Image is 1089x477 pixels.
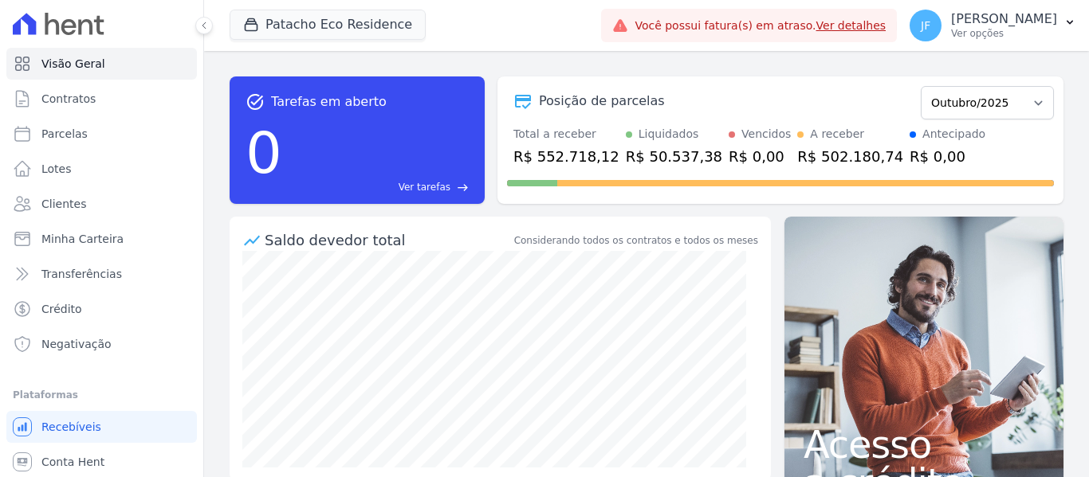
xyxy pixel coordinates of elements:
[41,301,82,317] span: Crédito
[921,20,930,31] span: JF
[41,91,96,107] span: Contratos
[797,146,903,167] div: R$ 502.180,74
[41,419,101,435] span: Recebíveis
[41,126,88,142] span: Parcelas
[41,454,104,470] span: Conta Hent
[639,126,699,143] div: Liquidados
[910,146,985,167] div: R$ 0,00
[230,10,426,40] button: Patacho Eco Residence
[6,83,197,115] a: Contratos
[513,146,619,167] div: R$ 552.718,12
[951,27,1057,40] p: Ver opções
[514,233,758,248] div: Considerando todos os contratos e todos os meses
[271,92,387,111] span: Tarefas em aberto
[513,126,619,143] div: Total a receber
[265,229,511,251] div: Saldo devedor total
[539,92,665,111] div: Posição de parcelas
[6,188,197,220] a: Clientes
[246,111,282,194] div: 0
[41,266,122,282] span: Transferências
[41,161,72,177] span: Lotes
[6,293,197,325] a: Crédito
[804,425,1044,463] span: Acesso
[741,126,791,143] div: Vencidos
[399,180,450,194] span: Ver tarefas
[289,180,469,194] a: Ver tarefas east
[626,146,722,167] div: R$ 50.537,38
[6,153,197,185] a: Lotes
[6,223,197,255] a: Minha Carteira
[951,11,1057,27] p: [PERSON_NAME]
[816,19,887,32] a: Ver detalhes
[457,182,469,194] span: east
[41,231,124,247] span: Minha Carteira
[6,258,197,290] a: Transferências
[635,18,886,34] span: Você possui fatura(s) em atraso.
[6,328,197,360] a: Negativação
[6,48,197,80] a: Visão Geral
[897,3,1089,48] button: JF [PERSON_NAME] Ver opções
[729,146,791,167] div: R$ 0,00
[16,423,54,461] iframe: Intercom live chat
[810,126,864,143] div: A receber
[13,385,191,405] div: Plataformas
[6,118,197,150] a: Parcelas
[41,56,105,72] span: Visão Geral
[6,411,197,443] a: Recebíveis
[41,196,86,212] span: Clientes
[246,92,265,111] span: task_alt
[41,336,112,352] span: Negativação
[922,126,985,143] div: Antecipado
